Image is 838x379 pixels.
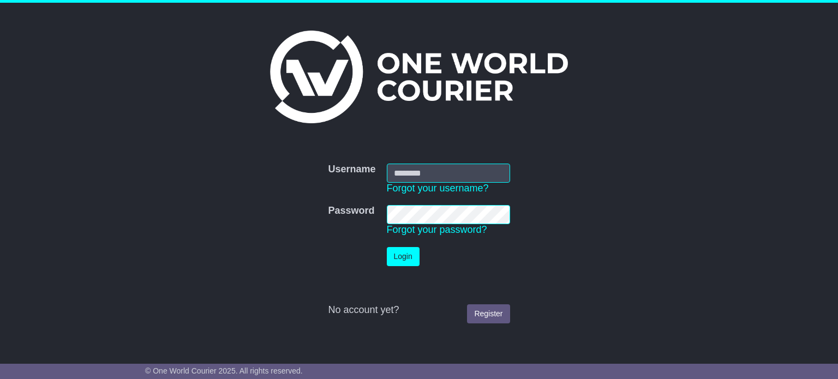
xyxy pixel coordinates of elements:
[270,31,568,123] img: One World
[387,183,489,194] a: Forgot your username?
[328,205,374,217] label: Password
[328,304,510,316] div: No account yet?
[328,164,375,176] label: Username
[467,304,510,323] a: Register
[387,247,420,266] button: Login
[387,224,487,235] a: Forgot your password?
[145,366,303,375] span: © One World Courier 2025. All rights reserved.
